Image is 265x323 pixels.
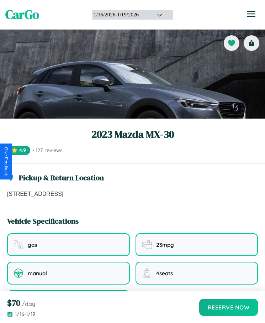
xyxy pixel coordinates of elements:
span: · 127 reviews [33,147,63,153]
span: 23 mpg [156,241,174,248]
span: /day [22,300,35,307]
span: ⭐ 4.9 [7,146,30,155]
img: seating [142,268,152,278]
span: gas [28,241,37,248]
img: fuel efficiency [142,240,152,250]
p: [STREET_ADDRESS] [7,190,258,198]
div: 1 / 16 / 2026 - 1 / 19 / 2026 [94,12,148,18]
h3: Vehicle Specifications [7,216,79,226]
span: CarGo [5,6,39,23]
div: Give Feedback [4,147,9,176]
span: 4 seats [156,270,173,277]
button: Reserve Now [199,299,258,316]
span: $ 70 [7,297,20,309]
h1: 2023 Mazda MX-30 [7,127,258,141]
span: 1 / 16 - 1 / 19 [15,311,35,317]
h3: Pickup & Return Location [19,172,104,183]
img: fuel type [14,240,23,250]
span: manual [28,270,47,277]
